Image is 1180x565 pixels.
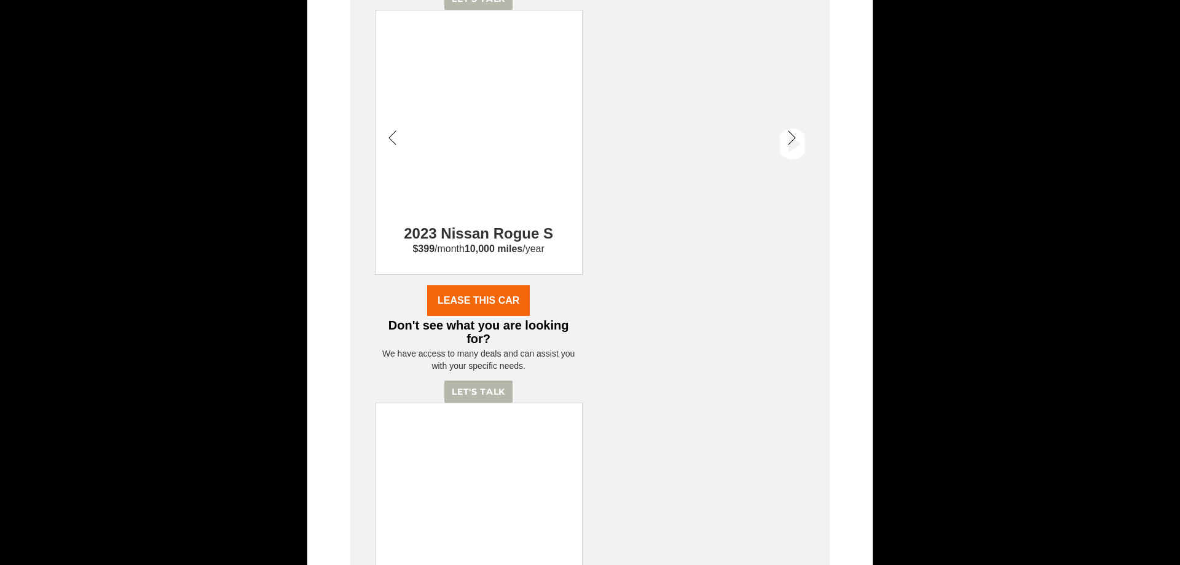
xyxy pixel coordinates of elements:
[375,316,583,347] h3: Don't see what you are looking for?
[444,387,513,397] a: LET'S TALK
[427,285,530,316] a: Lease THIS CAR
[376,242,582,256] p: /month /year
[444,381,513,403] button: LET'S TALK
[375,347,583,372] p: We have access to many deals and can assist you with your specific needs.
[376,121,582,256] a: 2023 Nissan Rogue S$399/month10,000 miles/year
[465,243,522,254] strong: 10,000 miles
[412,243,435,254] strong: $399
[392,203,565,242] h2: 2023 Nissan Rogue S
